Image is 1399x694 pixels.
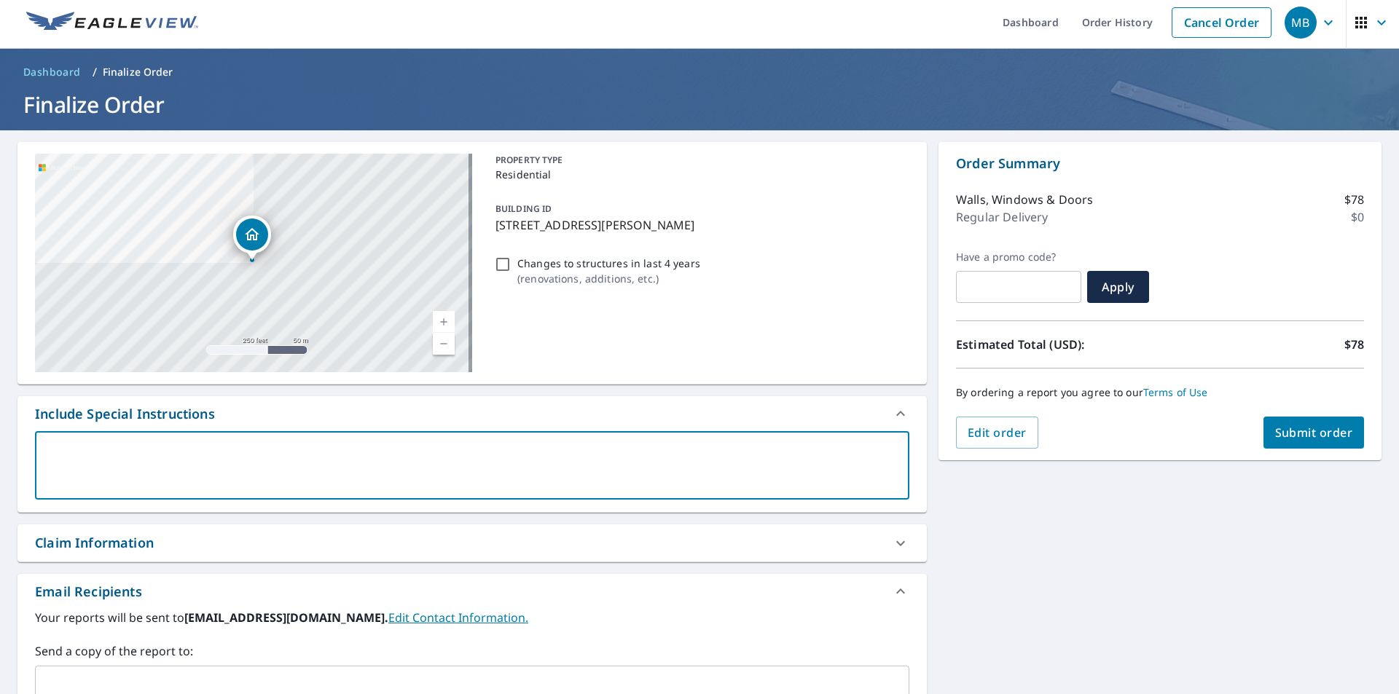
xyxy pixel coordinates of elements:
h1: Finalize Order [17,90,1382,119]
label: Send a copy of the report to: [35,642,909,660]
span: Apply [1099,279,1137,295]
a: EditContactInfo [388,610,528,626]
label: Have a promo code? [956,251,1081,264]
div: Include Special Instructions [17,396,927,431]
li: / [93,63,97,81]
span: Edit order [968,425,1027,441]
p: Walls, Windows & Doors [956,191,1093,208]
p: Changes to structures in last 4 years [517,256,700,271]
button: Apply [1087,271,1149,303]
p: By ordering a report you agree to our [956,386,1364,399]
p: Residential [495,167,904,182]
a: Terms of Use [1143,385,1208,399]
b: [EMAIL_ADDRESS][DOMAIN_NAME]. [184,610,388,626]
a: Cancel Order [1172,7,1271,38]
a: Dashboard [17,60,87,84]
label: Your reports will be sent to [35,609,909,626]
img: EV Logo [26,12,198,33]
button: Submit order [1263,417,1365,449]
p: $78 [1344,191,1364,208]
p: $78 [1344,336,1364,353]
div: Include Special Instructions [35,404,215,424]
div: Email Recipients [17,574,927,609]
p: Estimated Total (USD): [956,336,1160,353]
span: Submit order [1275,425,1353,441]
nav: breadcrumb [17,60,1382,84]
div: Claim Information [35,533,154,553]
p: $0 [1351,208,1364,226]
div: MB [1285,7,1317,39]
div: Claim Information [17,524,927,561]
a: Current Level 17, Zoom In [433,311,455,333]
p: [STREET_ADDRESS][PERSON_NAME] [495,216,904,234]
p: PROPERTY TYPE [495,154,904,167]
a: Current Level 17, Zoom Out [433,333,455,355]
button: Edit order [956,417,1038,449]
p: Regular Delivery [956,208,1048,226]
div: Email Recipients [35,582,142,602]
p: Order Summary [956,154,1364,173]
p: ( renovations, additions, etc. ) [517,271,700,286]
p: Finalize Order [103,65,173,79]
span: Dashboard [23,65,81,79]
p: BUILDING ID [495,202,552,215]
div: Dropped pin, building 1, Residential property, 1041 Blakley Dr Dayton, OH 45403 [233,216,271,261]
